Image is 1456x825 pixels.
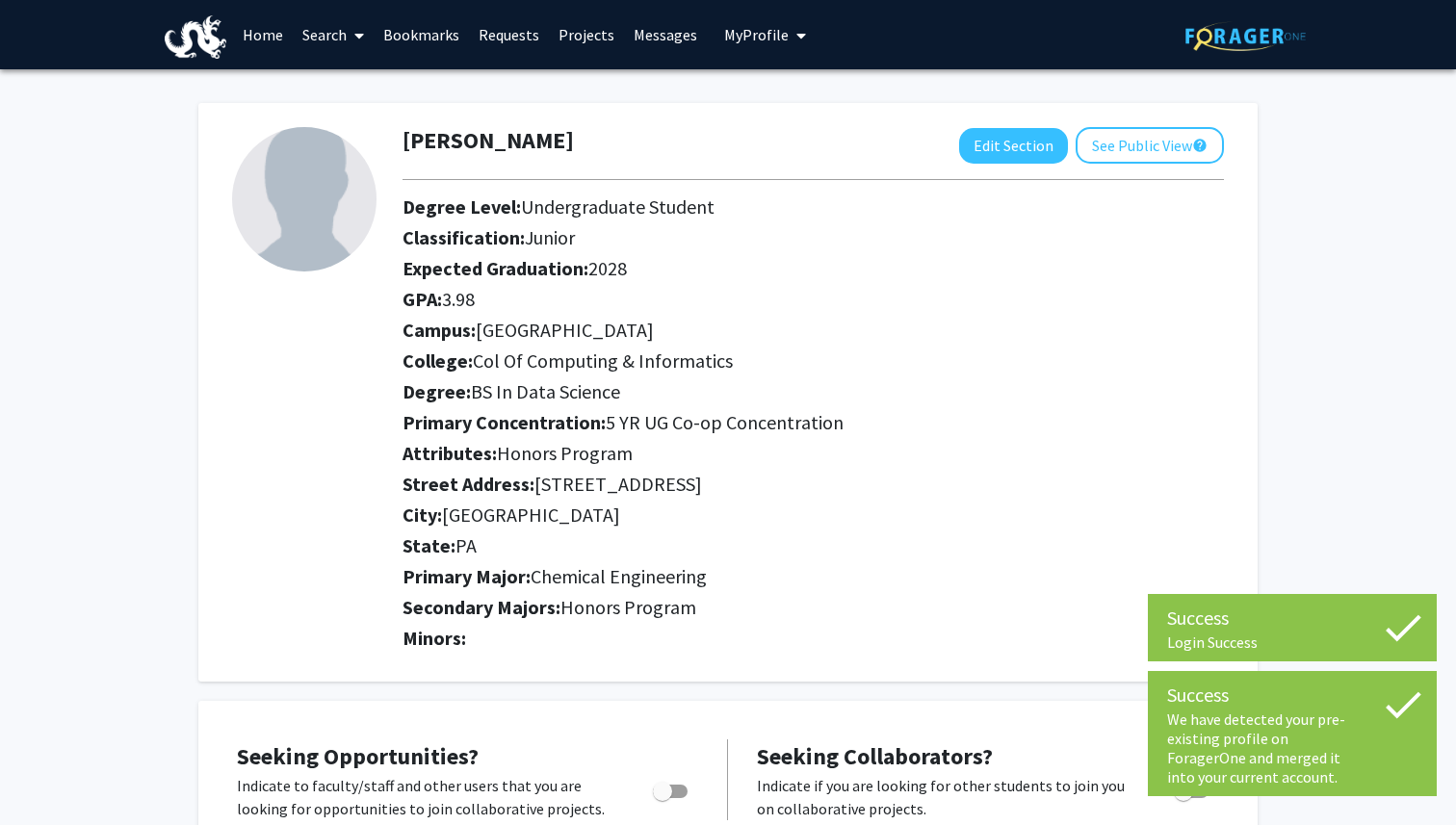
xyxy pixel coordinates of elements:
[497,441,633,465] span: Honors Program
[1167,709,1417,786] div: We have detected your pre-existing profile on ForagerOne and merged it into your current account.
[588,256,627,280] span: 2028
[403,195,1224,219] h2: Degree Level:
[403,565,1224,588] h2: Primary Major:
[624,1,707,68] a: Messages
[521,194,715,219] span: Undergraduate Student
[757,774,1137,820] p: Indicate if you are looking for other students to join you on collaborative projects.
[560,595,696,619] span: Honors Program
[1167,632,1417,652] div: Login Success
[403,534,1224,557] h2: State:
[1192,134,1208,157] mat-icon: help
[549,1,624,68] a: Projects
[645,774,698,803] div: Toggle
[403,257,1224,280] h2: Expected Graduation:
[606,410,844,434] span: 5 YR UG Co-op Concentration
[525,225,575,249] span: Junior
[403,627,1224,650] h2: Minors:
[403,411,1224,434] h2: Primary Concentration:
[403,503,1224,527] h2: City:
[403,473,1224,496] h2: Street Address:
[531,564,707,588] span: Chemical Engineering
[473,348,733,373] span: Col Of Computing & Informatics
[233,1,293,68] a: Home
[403,127,574,155] h1: [PERSON_NAME]
[293,1,374,68] a: Search
[534,472,702,496] span: [STREET_ADDRESS]
[374,1,469,68] a: Bookmarks
[403,380,1224,403] h2: Degree:
[469,1,549,68] a: Requests
[403,288,1224,311] h2: GPA:
[403,319,1224,342] h2: Campus:
[232,127,377,271] img: Profile Picture
[403,349,1224,373] h2: College:
[471,379,620,403] span: BS In Data Science
[724,25,789,44] span: My Profile
[442,287,475,311] span: 3.98
[476,318,654,342] span: [GEOGRAPHIC_DATA]
[959,128,1068,164] button: Edit Section
[757,741,993,771] span: Seeking Collaborators?
[403,596,1224,619] h2: Secondary Majors:
[1185,21,1306,51] img: ForagerOne Logo
[403,226,1224,249] h2: Classification:
[237,774,616,820] p: Indicate to faculty/staff and other users that you are looking for opportunities to join collabor...
[1167,604,1417,632] div: Success
[403,442,1224,465] h2: Attributes:
[1167,681,1417,709] div: Success
[237,741,479,771] span: Seeking Opportunities?
[1076,127,1224,164] button: See Public View
[455,533,477,557] span: PA
[165,15,226,59] img: Drexel University Logo
[442,503,620,527] span: [GEOGRAPHIC_DATA]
